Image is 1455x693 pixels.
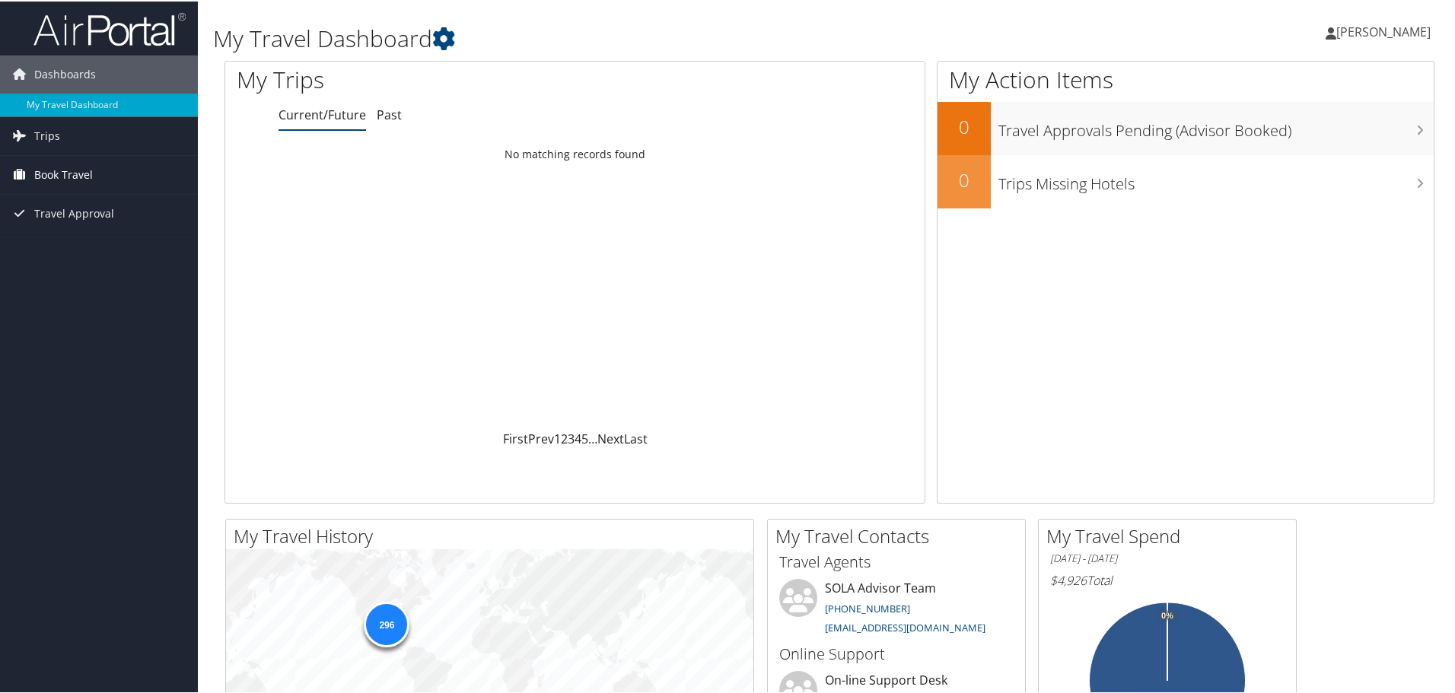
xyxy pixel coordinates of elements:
a: Past [377,105,402,122]
a: [PERSON_NAME] [1326,8,1446,53]
a: First [503,429,528,446]
h2: My Travel History [234,522,753,548]
h3: Trips Missing Hotels [998,164,1434,193]
tspan: 0% [1161,610,1173,619]
span: $4,926 [1050,571,1087,587]
h2: 0 [938,166,991,192]
a: 2 [561,429,568,446]
a: 0Trips Missing Hotels [938,154,1434,207]
a: 1 [554,429,561,446]
td: No matching records found [225,139,925,167]
h3: Travel Approvals Pending (Advisor Booked) [998,111,1434,140]
a: Current/Future [279,105,366,122]
h2: My Travel Spend [1046,522,1296,548]
h6: Total [1050,571,1285,587]
a: 0Travel Approvals Pending (Advisor Booked) [938,100,1434,154]
a: 5 [581,429,588,446]
div: 296 [364,600,409,646]
a: 3 [568,429,575,446]
h3: Travel Agents [779,550,1014,571]
h2: 0 [938,113,991,138]
li: SOLA Advisor Team [772,577,1021,640]
a: 4 [575,429,581,446]
span: Travel Approval [34,193,114,231]
span: Trips [34,116,60,154]
h1: My Trips [237,62,622,94]
h6: [DATE] - [DATE] [1050,550,1285,564]
h1: My Action Items [938,62,1434,94]
h2: My Travel Contacts [775,522,1025,548]
h3: Online Support [779,642,1014,663]
a: Last [624,429,648,446]
a: [EMAIL_ADDRESS][DOMAIN_NAME] [825,619,985,633]
span: Dashboards [34,54,96,92]
a: [PHONE_NUMBER] [825,600,910,614]
a: Prev [528,429,554,446]
span: … [588,429,597,446]
span: [PERSON_NAME] [1336,22,1431,39]
span: Book Travel [34,154,93,192]
img: airportal-logo.png [33,10,186,46]
a: Next [597,429,624,446]
h1: My Travel Dashboard [213,21,1035,53]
